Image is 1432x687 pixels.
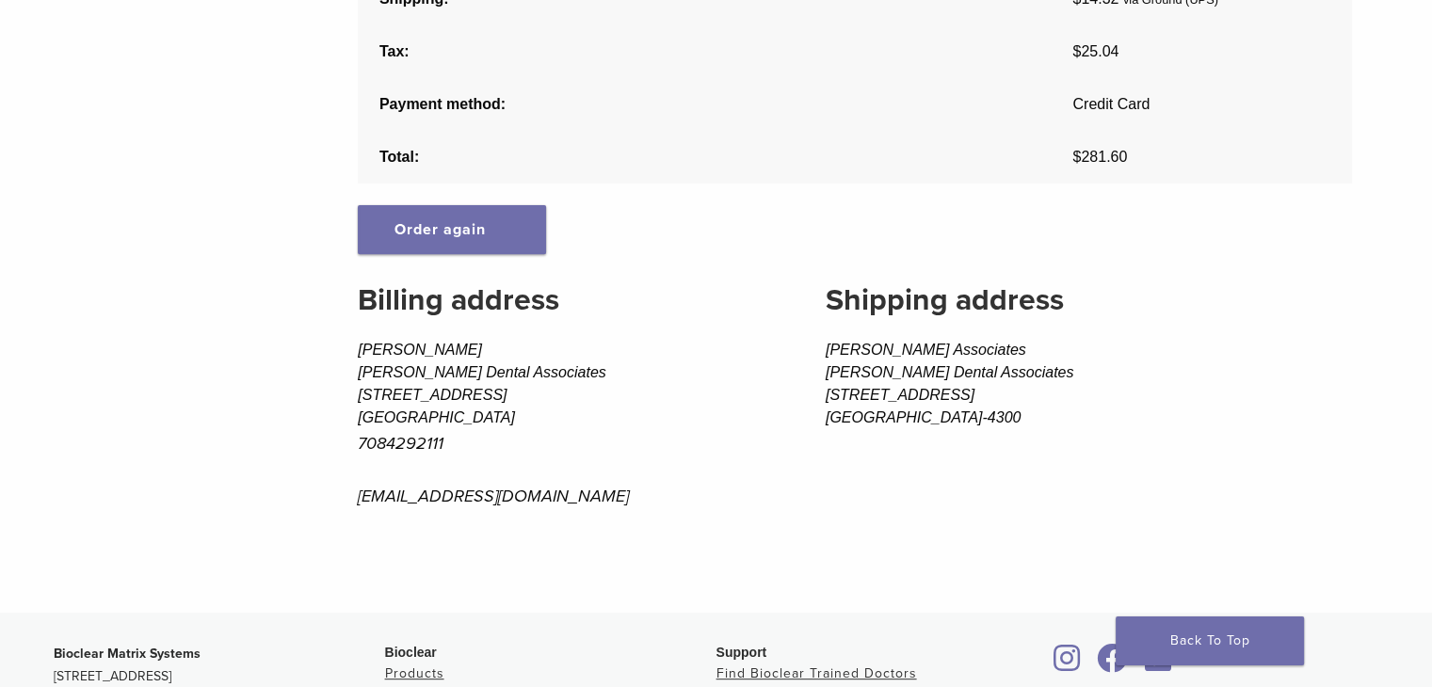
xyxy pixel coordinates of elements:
span: 281.60 [1072,149,1127,165]
address: [PERSON_NAME] [PERSON_NAME] Dental Associates [STREET_ADDRESS] [GEOGRAPHIC_DATA] [358,339,767,509]
th: Payment method: [358,78,1052,131]
address: [PERSON_NAME] Associates [PERSON_NAME] Dental Associates [STREET_ADDRESS] [GEOGRAPHIC_DATA]-4300 [826,339,1352,429]
a: Bioclear [1138,655,1178,674]
a: Order again [358,205,546,254]
span: Bioclear [385,645,437,660]
td: Credit Card [1052,78,1352,131]
h2: Billing address [358,278,767,323]
a: Bioclear [1048,655,1087,674]
span: $ [1072,43,1081,59]
h2: Shipping address [826,278,1352,323]
p: [EMAIL_ADDRESS][DOMAIN_NAME] [358,482,767,510]
span: Support [716,645,767,660]
strong: Bioclear Matrix Systems [54,646,201,662]
a: Find Bioclear Trained Doctors [716,665,917,681]
p: 7084292111 [358,429,767,457]
th: Total: [358,131,1052,184]
a: Products [385,665,444,681]
span: $ [1072,149,1081,165]
a: Bioclear [1091,655,1134,674]
span: 25.04 [1072,43,1118,59]
th: Tax: [358,25,1052,78]
a: Back To Top [1116,616,1304,665]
